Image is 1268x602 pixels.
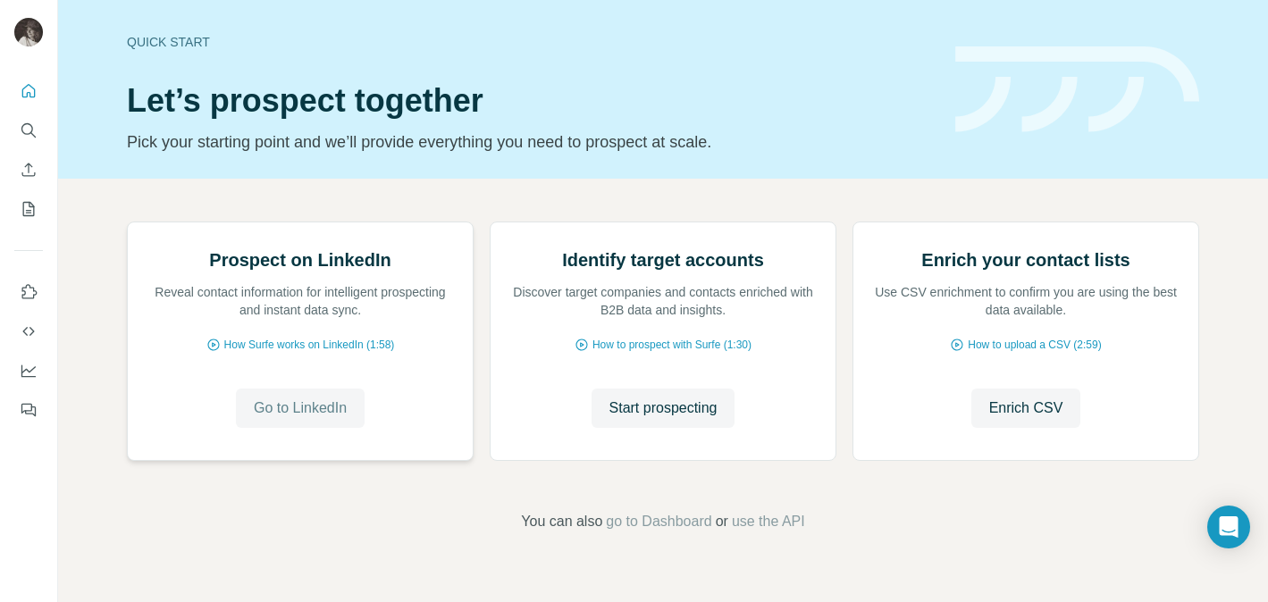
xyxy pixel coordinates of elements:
[127,33,934,51] div: Quick start
[14,355,43,387] button: Dashboard
[146,283,455,319] p: Reveal contact information for intelligent prospecting and instant data sync.
[224,337,395,353] span: How Surfe works on LinkedIn (1:58)
[14,394,43,426] button: Feedback
[921,247,1129,272] h2: Enrich your contact lists
[14,154,43,186] button: Enrich CSV
[606,511,711,532] button: go to Dashboard
[968,337,1101,353] span: How to upload a CSV (2:59)
[14,193,43,225] button: My lists
[592,337,752,353] span: How to prospect with Surfe (1:30)
[14,114,43,146] button: Search
[14,18,43,46] img: Avatar
[508,283,818,319] p: Discover target companies and contacts enriched with B2B data and insights.
[521,511,602,532] span: You can also
[732,511,805,532] button: use the API
[14,315,43,347] button: Use Surfe API
[1207,506,1250,548] div: Open Intercom Messenger
[236,389,365,428] button: Go to LinkedIn
[209,247,390,272] h2: Prospect on LinkedIn
[871,283,1180,319] p: Use CSV enrichment to confirm you are using the best data available.
[971,389,1081,428] button: Enrich CSV
[127,130,934,155] p: Pick your starting point and we’ll provide everything you need to prospect at scale.
[989,397,1063,419] span: Enrich CSV
[254,397,347,419] span: Go to LinkedIn
[562,247,764,272] h2: Identify target accounts
[592,389,735,428] button: Start prospecting
[955,46,1199,133] img: banner
[609,397,718,419] span: Start prospecting
[14,276,43,308] button: Use Surfe on LinkedIn
[716,511,728,532] span: or
[14,75,43,107] button: Quick start
[127,83,934,119] h1: Let’s prospect together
